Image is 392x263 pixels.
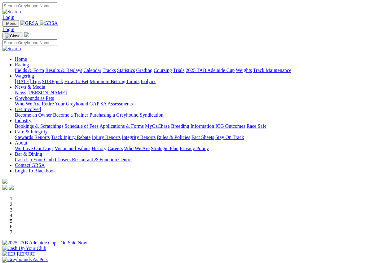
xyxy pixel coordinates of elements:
[15,79,390,84] div: Wagering
[2,20,19,27] button: Toggle navigation
[15,146,390,151] div: About
[15,163,45,168] a: Contact GRSA
[15,62,29,67] a: Racing
[15,107,41,112] a: Get Involved
[117,68,135,73] a: Statistics
[215,135,244,140] a: Stay On Track
[99,123,144,129] a: Applications & Forms
[53,112,88,118] a: Become a Trainer
[186,68,235,73] a: 2025 TAB Adelaide Cup
[64,79,89,84] a: How To Bet
[2,46,21,51] img: Search
[2,257,48,262] img: Greyhounds As Pets
[64,123,98,129] a: Schedule of Fees
[103,68,116,73] a: Tracks
[15,168,56,173] a: Login To Blackbook
[15,101,390,107] div: Greyhounds as Pets
[15,101,41,106] a: Who We Are
[2,240,87,246] img: 2025 TAB Adelaide Cup - On Sale Now
[15,118,31,123] a: Industry
[2,39,57,46] input: Search
[55,157,131,162] a: Chasers Restaurant & Function Centre
[15,157,390,163] div: Bar & Dining
[90,101,133,106] a: GAP SA Assessments
[136,68,152,73] a: Grading
[15,90,26,95] a: News
[15,135,50,140] a: Stewards Reports
[20,20,38,26] img: GRSA
[90,79,139,84] a: Minimum Betting Limits
[15,90,390,96] div: News & Media
[15,146,53,151] a: We Love Our Dogs
[2,251,35,257] img: IER REPORT
[236,68,252,73] a: Weights
[24,32,29,37] img: logo-grsa-white.png
[192,135,214,140] a: Fact Sheets
[2,15,14,20] a: Login
[42,101,88,106] a: Retire Your Greyhound
[2,9,21,15] img: Search
[15,129,48,134] a: Care & Integrity
[215,123,245,129] a: ICG Outcomes
[15,112,390,118] div: Get Involved
[91,146,106,151] a: History
[180,146,209,151] a: Privacy Policy
[2,185,7,190] img: facebook.svg
[90,112,139,118] a: Purchasing a Greyhound
[141,79,156,84] a: Isolynx
[2,2,57,9] input: Search
[83,68,101,73] a: Calendar
[171,123,214,129] a: Breeding Information
[15,84,45,90] a: News & Media
[15,73,34,78] a: Wagering
[15,68,390,73] div: Racing
[246,123,266,129] a: Race Safe
[15,151,42,157] a: Bar & Dining
[51,135,90,140] a: Track Injury Rebate
[15,96,54,101] a: Greyhounds as Pets
[9,185,14,190] img: twitter.svg
[15,123,63,129] a: Bookings & Scratchings
[2,179,7,184] img: logo-grsa-white.png
[157,135,190,140] a: Rules & Policies
[2,27,14,32] a: Login
[92,135,121,140] a: Injury Reports
[15,157,54,162] a: Cash Up Your Club
[15,68,44,73] a: Fields & Form
[140,112,163,118] a: Syndication
[15,135,390,140] div: Care & Integrity
[55,146,90,151] a: Vision and Values
[2,246,46,251] img: Cash Up Your Club
[151,146,178,151] a: Strategic Plan
[253,68,291,73] a: Track Maintenance
[5,33,20,38] img: Close
[45,68,82,73] a: Results & Replays
[6,21,16,26] span: Menu
[42,79,63,84] a: SUREpick
[15,123,390,129] div: Industry
[15,112,52,118] a: Become an Owner
[108,146,123,151] a: Careers
[173,68,184,73] a: Trials
[145,123,170,129] a: MyOzChase
[122,135,156,140] a: Integrity Reports
[40,20,58,26] img: GRSA
[15,140,27,145] a: About
[27,90,67,95] a: [PERSON_NAME]
[124,146,150,151] a: Who We Are
[154,68,172,73] a: Coursing
[15,79,41,84] a: [DATE] Tips
[15,56,27,62] a: Home
[2,33,23,39] button: Toggle navigation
